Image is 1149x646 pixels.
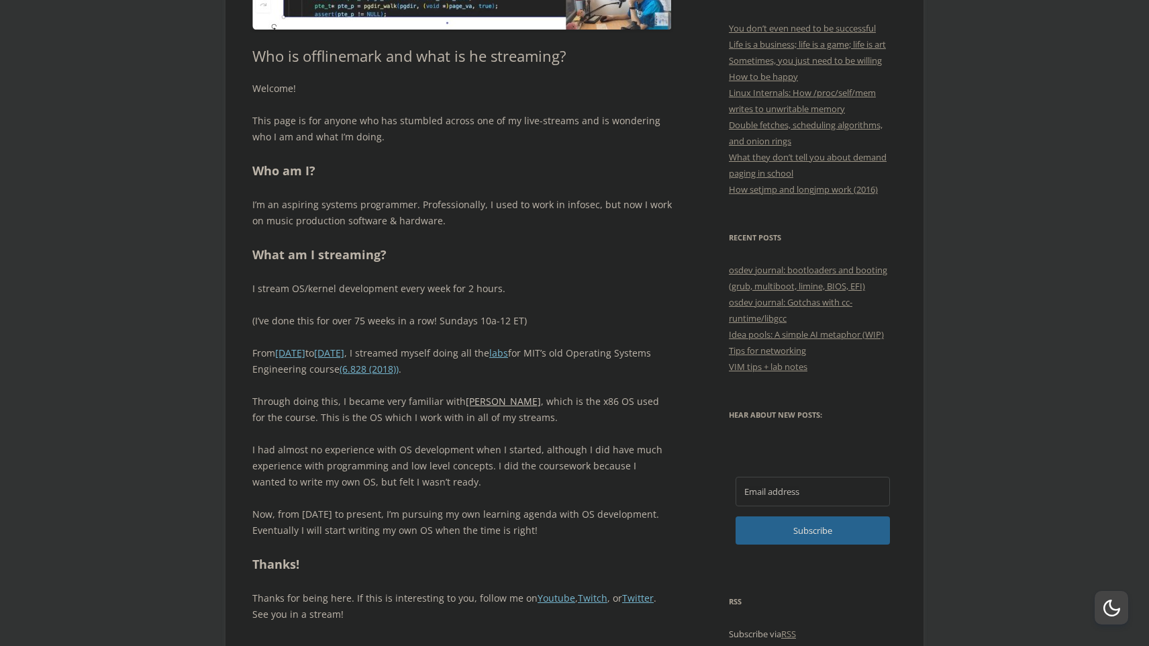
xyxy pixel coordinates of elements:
[729,183,878,195] a: How setjmp and longjmp work (2016)
[538,592,575,604] a: Youtube
[736,516,890,545] button: Subscribe
[729,151,887,179] a: What they don’t tell you about demand paging in school
[252,590,672,622] p: Thanks for being here. If this is interesting to you, follow me on , , or . See you in a stream!
[729,594,897,610] h3: RSS
[729,626,897,642] p: Subscribe via
[489,347,508,359] a: labs
[252,161,672,181] h2: Who am I?
[729,328,884,340] a: Idea pools: A simple AI metaphor (WIP)
[729,38,886,50] a: Life is a business; life is a game; life is art
[466,395,541,408] a: [PERSON_NAME]
[252,394,672,426] p: Through doing this, I became very familiar with , which is the x86 OS used for the course. This i...
[729,22,876,34] a: You don’t even need to be successful
[781,628,796,640] a: RSS
[252,442,672,490] p: I had almost no experience with OS development when I started, although I did have much experienc...
[340,363,399,375] a: (6.828 (2018))
[729,54,882,66] a: Sometimes, you just need to be willing
[729,87,876,115] a: Linux Internals: How /proc/self/mem writes to unwritable memory
[252,555,672,574] h2: Thanks!
[252,47,672,64] h1: Who is offlinemark and what is he streaming?
[275,347,305,359] a: [DATE]
[252,506,672,539] p: Now, from [DATE] to present, I’m pursuing my own learning agenda with OS development. Eventually ...
[622,592,654,604] a: Twitter
[729,264,887,292] a: osdev journal: bootloaders and booting (grub, multiboot, limine, BIOS, EFI)
[736,477,890,506] input: Email address
[252,197,672,229] p: I’m an aspiring systems programmer. Professionally, I used to work in infosec, but now I work on ...
[729,230,897,246] h3: Recent Posts
[729,296,852,324] a: osdev journal: Gotchas with cc-runtime/libgcc
[252,313,672,329] p: (I’ve done this for over 75 weeks in a row! Sundays 10a-12 ET)
[729,71,798,83] a: How to be happy
[252,281,672,297] p: I stream OS/kernel development every week for 2 hours.
[314,347,344,359] a: [DATE]
[252,113,672,145] p: This page is for anyone who has stumbled across one of my live-streams and is wondering who I am ...
[729,407,897,423] h3: Hear about new posts:
[729,119,883,147] a: Double fetches, scheduling algorithms, and onion rings
[252,81,672,97] p: Welcome!
[252,345,672,377] p: From to , I streamed myself doing all the for MIT’s old Operating Systems Engineering course .
[252,245,672,265] h2: What am I streaming?
[729,361,807,373] a: VIM tips + lab notes
[578,592,607,604] a: Twitch
[729,344,806,357] a: Tips for networking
